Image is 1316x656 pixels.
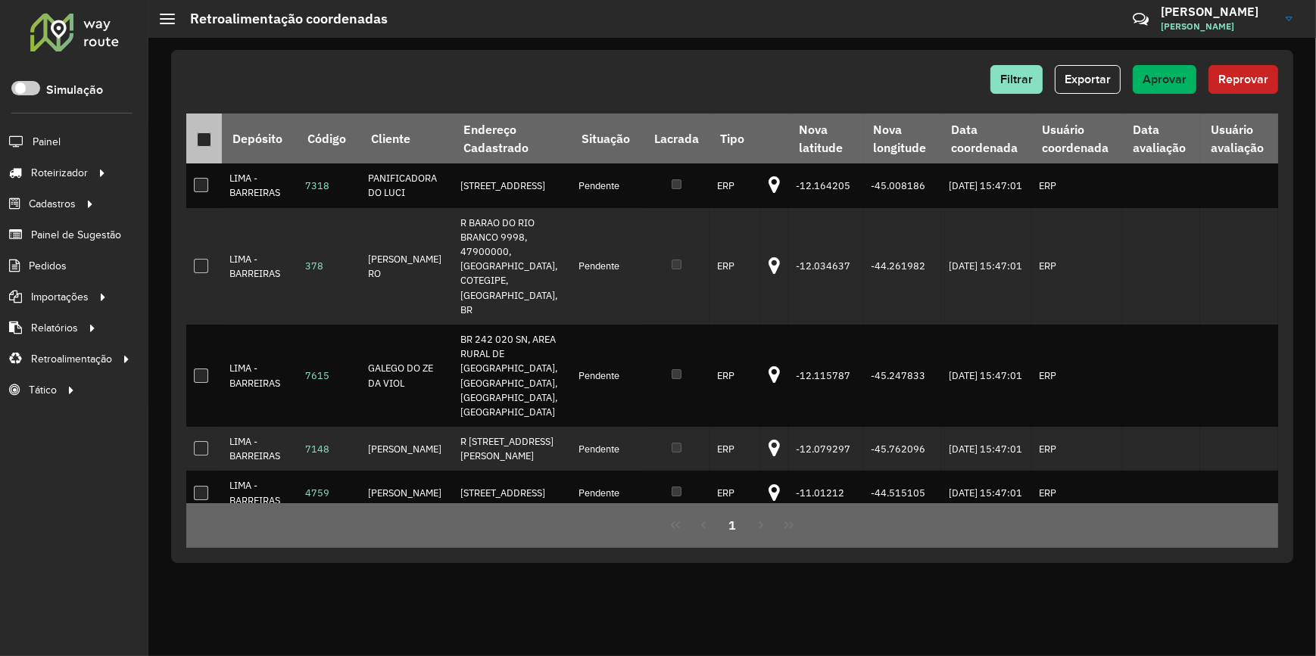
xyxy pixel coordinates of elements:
th: Tipo [709,113,761,163]
th: Nova longitude [863,113,941,163]
td: [PERSON_NAME] RO [360,208,453,325]
td: -12.164205 [788,163,863,207]
td: [PERSON_NAME] [360,427,453,471]
td: ERP [709,163,761,207]
span: Reprovar [1218,73,1268,85]
td: R BARAO DO RIO BRANCO 9998, 47900000, [GEOGRAPHIC_DATA], COTEGIPE, [GEOGRAPHIC_DATA], BR [453,208,571,325]
span: Painel de Sugestão [31,227,121,243]
td: [STREET_ADDRESS] [453,471,571,515]
th: Endereço Cadastrado [453,113,571,163]
td: LIMA - BARREIRAS [222,427,297,471]
button: Reprovar [1208,65,1278,94]
th: Data coordenada [941,113,1032,163]
td: -44.515105 [863,471,941,515]
button: 1 [718,511,747,539]
span: Cadastros [29,196,76,212]
label: Simulação [46,81,103,99]
td: -45.762096 [863,427,941,471]
th: Depósito [222,113,297,163]
td: GALEGO DO ZE DA VIOL [360,325,453,427]
td: ERP [1031,471,1122,515]
td: ERP [1031,427,1122,471]
td: [DATE] 15:47:01 [941,208,1032,325]
th: Cliente [360,113,453,163]
td: R [STREET_ADDRESS][PERSON_NAME] [453,427,571,471]
th: Código [298,113,361,163]
td: BR 242 020 SN, AREA RURAL DE [GEOGRAPHIC_DATA], [GEOGRAPHIC_DATA], [GEOGRAPHIC_DATA], [GEOGRAPHIC... [453,325,571,427]
a: 7148 [305,443,329,455]
span: Roteirizador [31,165,88,181]
td: [DATE] 15:47:01 [941,163,1032,207]
td: PANIFICADORA DO LUCI [360,163,453,207]
span: Tático [29,382,57,398]
td: [DATE] 15:47:01 [941,325,1032,427]
th: Usuário coordenada [1031,113,1122,163]
td: ERP [709,208,761,325]
td: ERP [709,471,761,515]
th: Usuário avaliação [1200,113,1278,163]
td: [STREET_ADDRESS] [453,163,571,207]
td: -11.01212 [788,471,863,515]
th: Lacrada [644,113,709,163]
button: Filtrar [990,65,1043,94]
span: Filtrar [1000,73,1033,85]
td: Pendente [571,325,644,427]
h3: [PERSON_NAME] [1161,5,1274,19]
th: Situação [571,113,644,163]
th: Data avaliação [1122,113,1200,163]
th: Nova latitude [788,113,863,163]
button: Exportar [1055,65,1121,94]
span: Relatórios [31,320,78,336]
td: [PERSON_NAME] [360,471,453,515]
td: Pendente [571,471,644,515]
td: -44.261982 [863,208,941,325]
td: -45.247833 [863,325,941,427]
td: LIMA - BARREIRAS [222,471,297,515]
td: [DATE] 15:47:01 [941,471,1032,515]
span: [PERSON_NAME] [1161,20,1274,33]
td: Pendente [571,427,644,471]
td: ERP [1031,163,1122,207]
td: ERP [709,427,761,471]
td: -12.079297 [788,427,863,471]
a: 7615 [305,369,329,382]
td: LIMA - BARREIRAS [222,163,297,207]
td: -12.034637 [788,208,863,325]
td: ERP [1031,208,1122,325]
td: LIMA - BARREIRAS [222,208,297,325]
td: [DATE] 15:47:01 [941,427,1032,471]
td: Pendente [571,208,644,325]
button: Aprovar [1133,65,1196,94]
span: Aprovar [1143,73,1187,85]
td: Pendente [571,163,644,207]
span: Painel [33,134,61,150]
span: Exportar [1065,73,1111,85]
td: ERP [1031,325,1122,427]
td: -12.115787 [788,325,863,427]
span: Pedidos [29,258,67,274]
a: Contato Rápido [1124,3,1157,36]
span: Importações [31,289,89,305]
a: 7318 [305,179,329,192]
h2: Retroalimentação coordenadas [175,11,388,27]
td: -45.008186 [863,163,941,207]
td: ERP [709,325,761,427]
td: LIMA - BARREIRAS [222,325,297,427]
span: Retroalimentação [31,351,112,367]
a: 4759 [305,487,329,499]
a: 378 [305,260,323,272]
